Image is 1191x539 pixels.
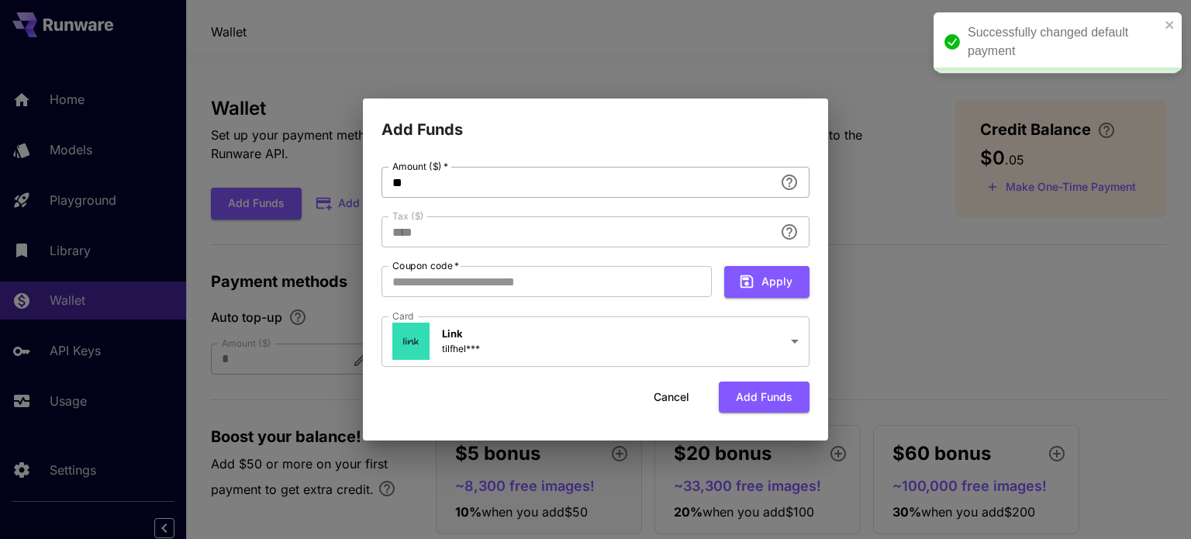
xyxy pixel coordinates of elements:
[363,98,828,142] h2: Add Funds
[442,327,480,342] p: Link
[637,382,706,413] button: Cancel
[392,209,424,223] label: Tax ($)
[392,160,448,173] label: Amount ($)
[719,382,810,413] button: Add funds
[968,23,1160,60] div: Successfully changed default payment
[724,266,810,298] button: Apply
[1165,19,1175,31] button: close
[392,309,414,323] label: Card
[392,259,459,272] label: Coupon code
